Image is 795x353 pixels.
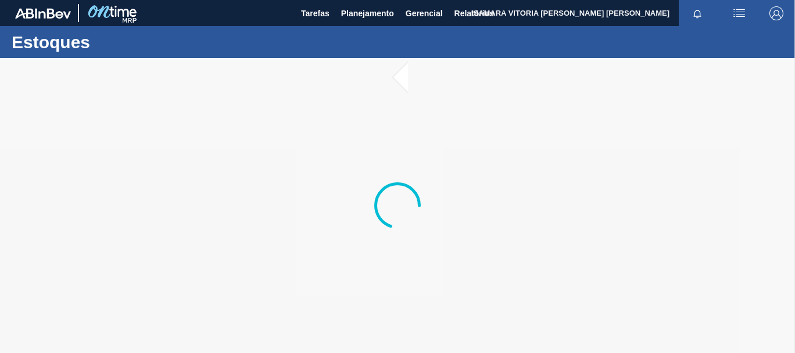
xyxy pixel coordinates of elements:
[406,6,443,20] span: Gerencial
[769,6,783,20] img: Logout
[341,6,394,20] span: Planejamento
[15,8,71,19] img: TNhmsLtSVTkK8tSr43FrP2fwEKptu5GPRR3wAAAABJRU5ErkJggg==
[301,6,330,20] span: Tarefas
[12,35,218,49] h1: Estoques
[732,6,746,20] img: userActions
[679,5,716,21] button: Notificações
[454,6,494,20] span: Relatórios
